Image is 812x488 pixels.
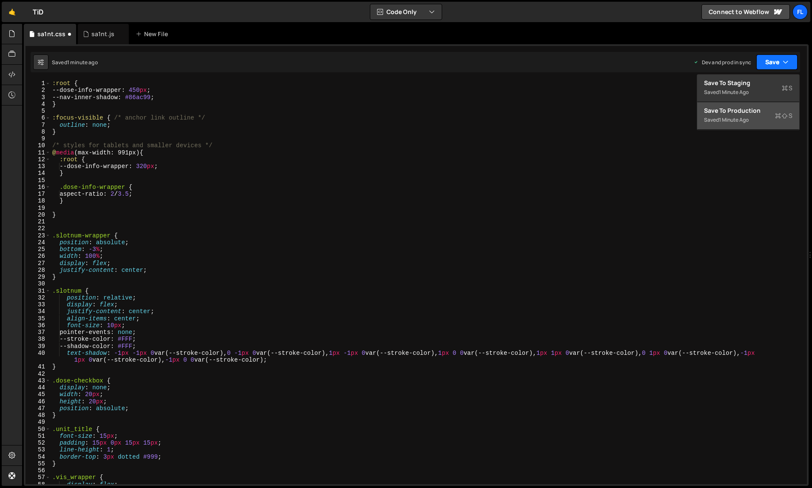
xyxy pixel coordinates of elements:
div: 48 [26,412,51,419]
div: 19 [26,205,51,211]
div: 50 [26,426,51,433]
div: 7 [26,122,51,128]
div: 14 [26,170,51,177]
div: 23 [26,232,51,239]
div: 27 [26,260,51,267]
div: 47 [26,405,51,412]
div: 6 [26,114,51,121]
div: 44 [26,384,51,391]
div: 1 minute ago [719,88,749,96]
div: 34 [26,308,51,315]
div: 22 [26,225,51,232]
div: Saved [704,115,792,125]
div: 54 [26,454,51,460]
div: 25 [26,246,51,253]
button: Code Only [370,4,442,20]
div: 31 [26,288,51,294]
div: 43 [26,377,51,384]
div: 30 [26,280,51,287]
a: Fl [792,4,808,20]
div: 15 [26,177,51,184]
div: Save to Production [704,106,792,115]
div: 9 [26,135,51,142]
div: sa1nt.css [37,30,65,38]
div: 32 [26,294,51,301]
span: S [782,84,792,92]
div: 24 [26,239,51,246]
div: 1 minute ago [719,116,749,123]
div: 4 [26,101,51,108]
div: 8 [26,128,51,135]
span: S [775,111,792,120]
div: 53 [26,446,51,453]
div: 20 [26,211,51,218]
div: 37 [26,329,51,336]
div: Save to Staging [704,79,792,87]
div: 51 [26,433,51,439]
div: 21 [26,218,51,225]
div: 2 [26,87,51,94]
div: 36 [26,322,51,329]
div: 13 [26,163,51,170]
div: 58 [26,481,51,488]
div: 29 [26,274,51,280]
div: 26 [26,253,51,260]
div: 38 [26,336,51,342]
div: 1 minute ago [67,59,98,66]
div: 3 [26,94,51,101]
div: 12 [26,156,51,163]
div: 45 [26,391,51,398]
div: 39 [26,343,51,350]
div: 46 [26,398,51,405]
a: 🤙 [2,2,23,22]
div: 56 [26,467,51,474]
div: 49 [26,419,51,425]
div: 5 [26,108,51,114]
div: 17 [26,191,51,197]
div: 33 [26,301,51,308]
div: Dev and prod in sync [693,59,751,66]
div: 1 [26,80,51,87]
div: Saved [704,87,792,97]
div: 55 [26,460,51,467]
div: 35 [26,315,51,322]
div: 10 [26,142,51,149]
div: 42 [26,371,51,377]
div: 52 [26,439,51,446]
div: 16 [26,184,51,191]
div: 41 [26,363,51,370]
div: Saved [52,59,98,66]
button: Save to ProductionS Saved1 minute ago [697,102,799,130]
div: 11 [26,149,51,156]
div: Code Only [697,74,800,130]
a: Connect to Webflow [701,4,790,20]
button: Save to StagingS Saved1 minute ago [697,74,799,102]
div: New File [136,30,171,38]
div: 57 [26,474,51,481]
div: 40 [26,350,51,364]
div: 28 [26,267,51,274]
button: Save [756,54,798,70]
div: 18 [26,197,51,204]
div: TiD [33,7,43,17]
div: sa1nt.js [91,30,114,38]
